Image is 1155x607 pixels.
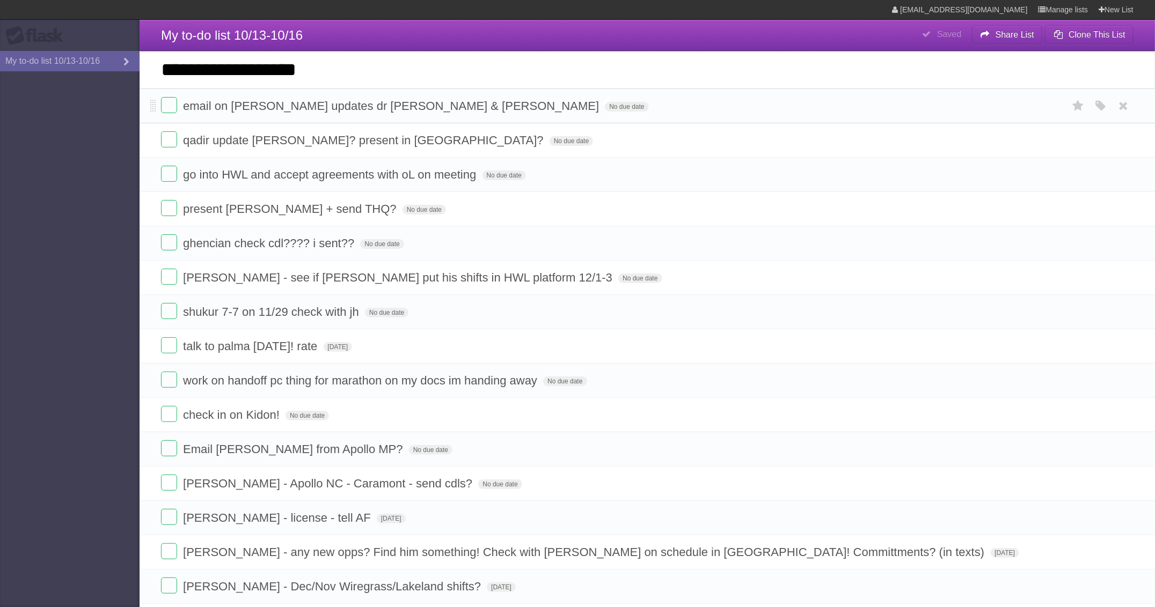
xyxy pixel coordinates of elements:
[183,134,546,147] span: qadir update [PERSON_NAME]? present in [GEOGRAPHIC_DATA]?
[183,374,540,387] span: work on handoff pc thing for marathon on my docs im handing away
[365,308,408,317] span: No due date
[161,166,177,182] label: Done
[183,408,282,421] span: check in on Kidon!
[324,342,353,352] span: [DATE]
[161,406,177,422] label: Done
[937,29,961,39] b: Saved
[1069,30,1125,39] b: Clone This List
[183,305,362,319] span: shukur 7-7 on 11/29 check with jh
[161,97,177,113] label: Done
[183,339,320,353] span: talk to palma [DATE]! rate
[183,236,357,250] span: ghencian check cdl???? i sent??
[605,102,648,112] span: No due date
[360,239,404,249] span: No due date
[161,337,177,353] label: Done
[183,477,475,490] span: [PERSON_NAME] - Apollo NC - Caramont - send cdls?
[618,273,662,283] span: No due date
[161,28,303,42] span: My to-do list 10/13-10/16
[991,548,1020,558] span: [DATE]
[478,479,522,489] span: No due date
[161,303,177,319] label: Done
[183,99,602,113] span: email on [PERSON_NAME] updates dr [PERSON_NAME] & [PERSON_NAME]
[550,136,593,146] span: No due date
[483,171,526,180] span: No due date
[161,578,177,594] label: Done
[161,269,177,285] label: Done
[161,131,177,147] label: Done
[161,543,177,559] label: Done
[183,545,987,559] span: [PERSON_NAME] - any new opps? Find him something! Check with [PERSON_NAME] on schedule in [GEOGRA...
[1068,97,1088,115] label: Star task
[161,440,177,456] label: Done
[161,475,177,491] label: Done
[377,514,406,523] span: [DATE]
[543,376,587,386] span: No due date
[161,234,177,250] label: Done
[5,26,70,46] div: Flask
[409,445,452,455] span: No due date
[487,582,516,592] span: [DATE]
[161,372,177,388] label: Done
[972,25,1043,45] button: Share List
[183,511,374,524] span: [PERSON_NAME] - license - tell AF
[996,30,1034,39] b: Share List
[183,442,406,456] span: Email [PERSON_NAME] from Apollo MP?
[403,205,446,214] span: No due date
[183,580,484,593] span: [PERSON_NAME] - Dec/Nov Wiregrass/Lakeland shifts?
[161,200,177,216] label: Done
[183,202,399,216] span: present [PERSON_NAME] + send THQ?
[183,271,615,284] span: [PERSON_NAME] - see if [PERSON_NAME] put his shifts in HWL platform 12/1-3
[286,411,329,420] span: No due date
[183,168,479,181] span: go into HWL and accept agreements with oL on meeting
[161,509,177,525] label: Done
[1045,25,1134,45] button: Clone This List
